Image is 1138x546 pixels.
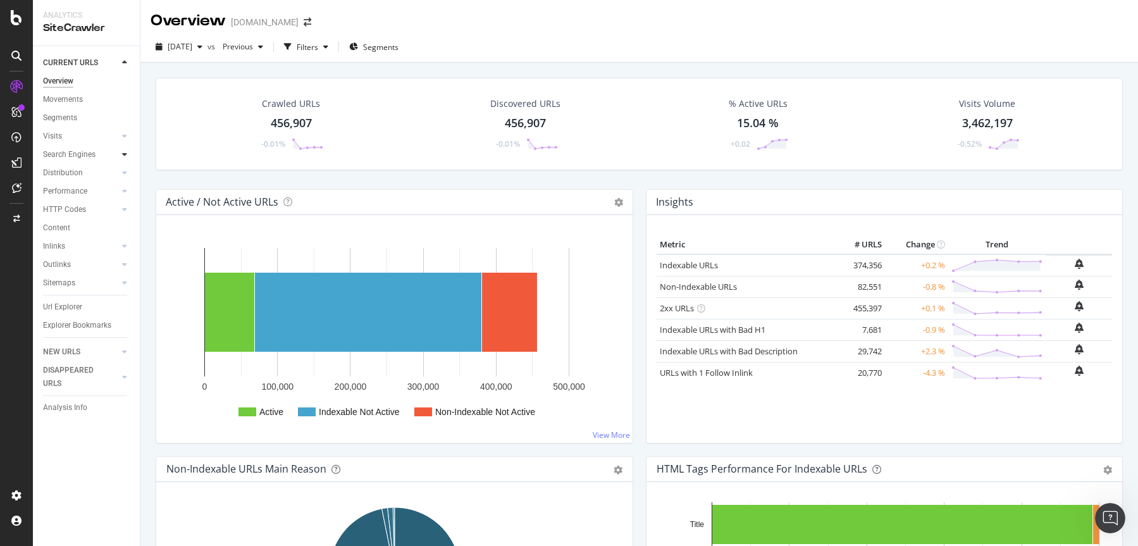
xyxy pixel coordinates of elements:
[166,235,622,433] svg: A chart.
[1075,344,1084,354] div: bell-plus
[151,10,226,32] div: Overview
[885,319,948,340] td: -0.9 %
[43,203,86,216] div: HTTP Codes
[43,75,73,88] div: Overview
[660,345,798,357] a: Indexable URLs with Bad Description
[1075,259,1084,269] div: bell-plus
[166,462,326,475] div: Non-Indexable URLs Main Reason
[690,520,704,529] text: Title
[885,362,948,383] td: -4.3 %
[363,42,399,53] span: Segments
[490,97,560,110] div: Discovered URLs
[43,345,80,359] div: NEW URLS
[737,115,779,132] div: 15.04 %
[218,41,253,52] span: Previous
[43,221,131,235] a: Content
[660,367,753,378] a: URLs with 1 Follow Inlink
[43,93,131,106] a: Movements
[656,194,693,211] h4: Insights
[168,41,192,52] span: 2025 Sep. 1st
[43,148,118,161] a: Search Engines
[166,194,278,211] h4: Active / Not Active URLs
[1103,466,1112,475] div: gear
[43,56,118,70] a: CURRENT URLS
[505,115,546,132] div: 456,907
[43,276,118,290] a: Sitemaps
[43,130,118,143] a: Visits
[660,324,765,335] a: Indexable URLs with Bad H1
[657,235,835,254] th: Metric
[614,198,623,207] i: Options
[948,235,1046,254] th: Trend
[43,130,62,143] div: Visits
[279,37,333,57] button: Filters
[259,407,283,417] text: Active
[834,340,885,362] td: 29,742
[43,364,107,390] div: DISAPPEARED URLS
[660,281,737,292] a: Non-Indexable URLs
[43,10,130,21] div: Analytics
[834,254,885,276] td: 374,356
[43,111,131,125] a: Segments
[1075,323,1084,333] div: bell-plus
[43,301,131,314] a: Url Explorer
[731,139,750,149] div: +0.02
[1075,366,1084,376] div: bell-plus
[885,340,948,362] td: +2.3 %
[885,235,948,254] th: Change
[43,221,70,235] div: Content
[304,18,311,27] div: arrow-right-arrow-left
[151,37,207,57] button: [DATE]
[43,185,118,198] a: Performance
[335,382,367,392] text: 200,000
[43,401,87,414] div: Analysis Info
[43,364,118,390] a: DISAPPEARED URLS
[657,462,867,475] div: HTML Tags Performance for Indexable URLs
[1095,503,1125,533] iframe: Intercom live chat
[261,382,294,392] text: 100,000
[834,362,885,383] td: 20,770
[43,258,118,271] a: Outlinks
[885,276,948,297] td: -0.8 %
[43,258,71,271] div: Outlinks
[435,407,535,417] text: Non-Indexable Not Active
[43,203,118,216] a: HTTP Codes
[231,16,299,28] div: [DOMAIN_NAME]
[958,139,982,149] div: -0.52%
[262,97,320,110] div: Crawled URLs
[43,276,75,290] div: Sitemaps
[202,382,207,392] text: 0
[218,37,268,57] button: Previous
[496,139,520,149] div: -0.01%
[43,240,65,253] div: Inlinks
[43,75,131,88] a: Overview
[43,240,118,253] a: Inlinks
[885,254,948,276] td: +0.2 %
[43,56,98,70] div: CURRENT URLS
[834,235,885,254] th: # URLS
[207,41,218,52] span: vs
[43,185,87,198] div: Performance
[261,139,285,149] div: -0.01%
[43,166,118,180] a: Distribution
[1075,280,1084,290] div: bell-plus
[43,21,130,35] div: SiteCrawler
[614,466,622,475] div: gear
[43,319,131,332] a: Explorer Bookmarks
[43,319,111,332] div: Explorer Bookmarks
[1075,301,1084,311] div: bell-plus
[43,93,83,106] div: Movements
[344,37,404,57] button: Segments
[43,166,83,180] div: Distribution
[660,302,694,314] a: 2xx URLs
[43,148,96,161] div: Search Engines
[834,297,885,319] td: 455,397
[959,97,1015,110] div: Visits Volume
[271,115,312,132] div: 456,907
[319,407,400,417] text: Indexable Not Active
[43,345,118,359] a: NEW URLS
[962,115,1013,132] div: 3,462,197
[834,319,885,340] td: 7,681
[553,382,585,392] text: 500,000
